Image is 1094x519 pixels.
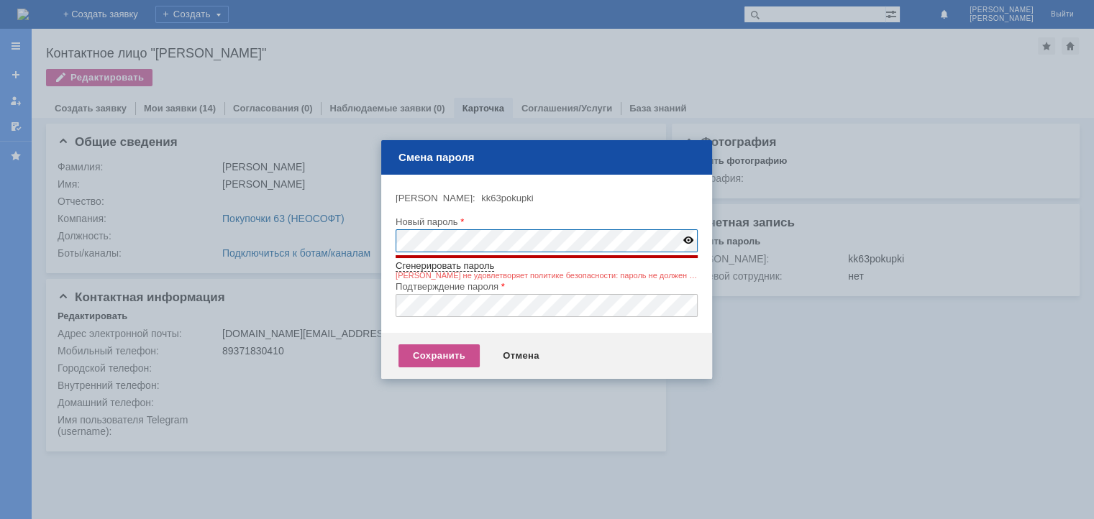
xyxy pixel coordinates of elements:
[398,150,698,165] div: Смена пароля
[396,282,695,291] div: Подтверждение пароля
[396,217,695,226] div: Новый пароль
[396,193,475,203] label: [PERSON_NAME]:
[683,236,693,244] img: Показывать символы
[481,193,533,203] span: kk63pokupki
[396,270,698,280] div: Пароль не удовлетворяет политике безопасности: пароль не должен совпадать с текущим паролем.
[396,260,494,272] a: Сгенерировать пароль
